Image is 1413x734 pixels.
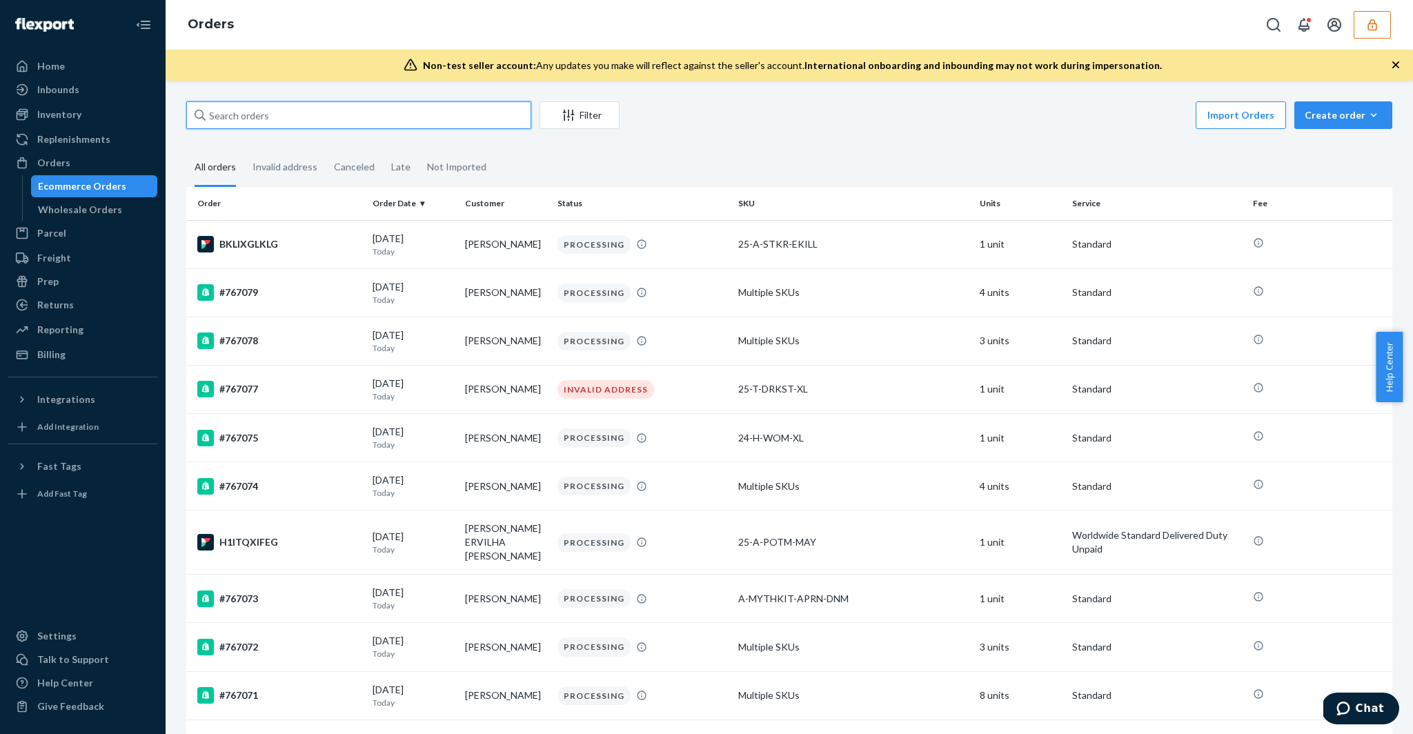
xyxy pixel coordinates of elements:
[460,671,552,720] td: [PERSON_NAME]
[197,478,362,495] div: #767074
[373,377,454,402] div: [DATE]
[1072,382,1242,396] p: Standard
[37,323,83,337] div: Reporting
[373,390,454,402] p: Today
[1294,101,1392,129] button: Create order
[8,625,157,647] a: Settings
[197,534,362,550] div: H1ITQXIFEG
[423,59,536,71] span: Non-test seller account:
[373,342,454,354] p: Today
[197,284,362,301] div: #767079
[460,220,552,268] td: [PERSON_NAME]
[8,483,157,505] a: Add Fast Tag
[334,149,375,185] div: Canceled
[37,393,95,406] div: Integrations
[738,535,969,549] div: 25-A-POTM-MAY
[37,108,81,121] div: Inventory
[373,425,454,450] div: [DATE]
[31,199,158,221] a: Wholesale Orders
[540,108,619,122] div: Filter
[8,455,157,477] button: Fast Tags
[38,179,126,193] div: Ecommerce Orders
[37,226,66,240] div: Parcel
[465,197,546,209] div: Customer
[373,328,454,354] div: [DATE]
[197,381,362,397] div: #767077
[738,431,969,445] div: 24-H-WOM-XL
[130,11,157,39] button: Close Navigation
[8,648,157,671] button: Talk to Support
[8,672,157,694] a: Help Center
[37,653,109,666] div: Talk to Support
[31,175,158,197] a: Ecommerce Orders
[186,187,367,220] th: Order
[974,623,1067,671] td: 3 units
[557,589,631,608] div: PROCESSING
[37,676,93,690] div: Help Center
[552,187,733,220] th: Status
[8,152,157,174] a: Orders
[557,637,631,656] div: PROCESSING
[427,149,486,185] div: Not Imported
[373,599,454,611] p: Today
[460,510,552,575] td: [PERSON_NAME] ERVILHA [PERSON_NAME]
[1072,237,1242,251] p: Standard
[733,671,974,720] td: Multiple SKUs
[1196,101,1286,129] button: Import Orders
[974,317,1067,365] td: 3 units
[8,388,157,410] button: Integrations
[373,544,454,555] p: Today
[373,232,454,257] div: [DATE]
[1072,592,1242,606] p: Standard
[460,414,552,462] td: [PERSON_NAME]
[37,421,99,433] div: Add Integration
[8,128,157,150] a: Replenishments
[460,268,552,317] td: [PERSON_NAME]
[37,700,104,713] div: Give Feedback
[1067,187,1247,220] th: Service
[460,575,552,623] td: [PERSON_NAME]
[423,59,1162,72] div: Any updates you make will reflect against the seller's account.
[373,530,454,555] div: [DATE]
[1247,187,1392,220] th: Fee
[974,575,1067,623] td: 1 unit
[974,187,1067,220] th: Units
[540,101,620,129] button: Filter
[373,439,454,450] p: Today
[557,686,631,705] div: PROCESSING
[1072,640,1242,654] p: Standard
[1376,332,1403,402] button: Help Center
[557,477,631,495] div: PROCESSING
[391,149,411,185] div: Late
[557,332,631,350] div: PROCESSING
[1323,693,1399,727] iframe: Opens a widget where you can chat to one of our agents
[974,365,1067,413] td: 1 unit
[37,132,110,146] div: Replenishments
[15,18,74,32] img: Flexport logo
[373,586,454,611] div: [DATE]
[8,103,157,126] a: Inventory
[373,487,454,499] p: Today
[738,592,969,606] div: A-MYTHKIT-APRN-DNM
[37,629,77,643] div: Settings
[8,319,157,341] a: Reporting
[37,488,87,499] div: Add Fast Tag
[373,697,454,708] p: Today
[197,591,362,607] div: #767073
[557,284,631,302] div: PROCESSING
[974,414,1067,462] td: 1 unit
[177,5,245,45] ol: breadcrumbs
[37,348,66,361] div: Billing
[8,55,157,77] a: Home
[557,235,631,254] div: PROCESSING
[8,79,157,101] a: Inbounds
[460,317,552,365] td: [PERSON_NAME]
[37,59,65,73] div: Home
[974,268,1067,317] td: 4 units
[373,246,454,257] p: Today
[1072,431,1242,445] p: Standard
[1290,11,1318,39] button: Open notifications
[738,382,969,396] div: 25-T-DRKST-XL
[8,344,157,366] a: Billing
[37,298,74,312] div: Returns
